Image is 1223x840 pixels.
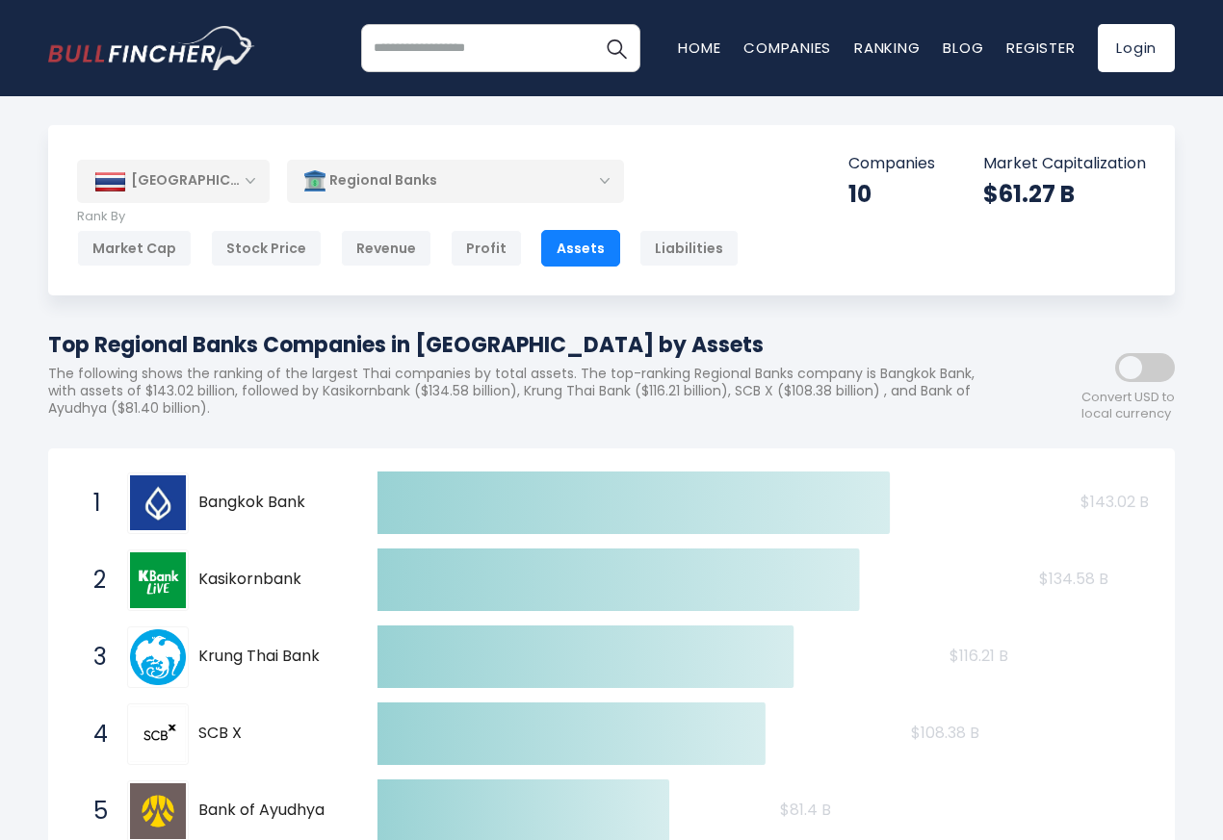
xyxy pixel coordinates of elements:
[1080,491,1149,513] text: $143.02 B
[84,718,103,751] span: 4
[911,722,979,744] text: $108.38 B
[77,160,270,202] div: [GEOGRAPHIC_DATA]
[84,487,103,520] span: 1
[592,24,640,72] button: Search
[130,706,186,762] img: SCB X
[854,38,920,58] a: Ranking
[639,230,739,267] div: Liabilities
[130,783,186,839] img: Bank of Ayudhya
[211,230,322,267] div: Stock Price
[678,38,720,58] a: Home
[943,38,983,58] a: Blog
[983,179,1146,209] div: $61.27 B
[287,159,624,203] div: Regional Banks
[198,647,344,667] span: Krung Thai Bank
[1006,38,1075,58] a: Register
[130,629,186,685] img: Krung Thai Bank
[1081,390,1175,422] span: Convert USD to local currency
[1039,568,1108,590] text: $134.58 B
[48,365,1002,418] p: The following shows the ranking of the largest Thai companies by total assets. The top-ranking Re...
[983,154,1146,174] p: Market Capitalization
[451,230,522,267] div: Profit
[198,570,344,590] span: Kasikornbank
[130,475,186,531] img: Bangkok Bank
[1098,24,1175,72] a: Login
[84,795,103,827] span: 5
[541,230,620,267] div: Assets
[130,552,186,608] img: Kasikornbank
[848,179,935,209] div: 10
[77,230,192,267] div: Market Cap
[341,230,431,267] div: Revenue
[77,209,739,225] p: Rank By
[780,799,831,821] text: $81.4 B
[743,38,831,58] a: Companies
[198,493,344,513] span: Bangkok Bank
[198,801,344,821] span: Bank of Ayudhya
[848,154,935,174] p: Companies
[84,641,103,674] span: 3
[48,329,1002,361] h1: Top Regional Banks Companies in [GEOGRAPHIC_DATA] by Assets
[198,724,344,744] span: SCB X
[48,26,255,70] a: Go to homepage
[950,645,1008,667] text: $116.21 B
[84,564,103,597] span: 2
[48,26,255,70] img: bullfincher logo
